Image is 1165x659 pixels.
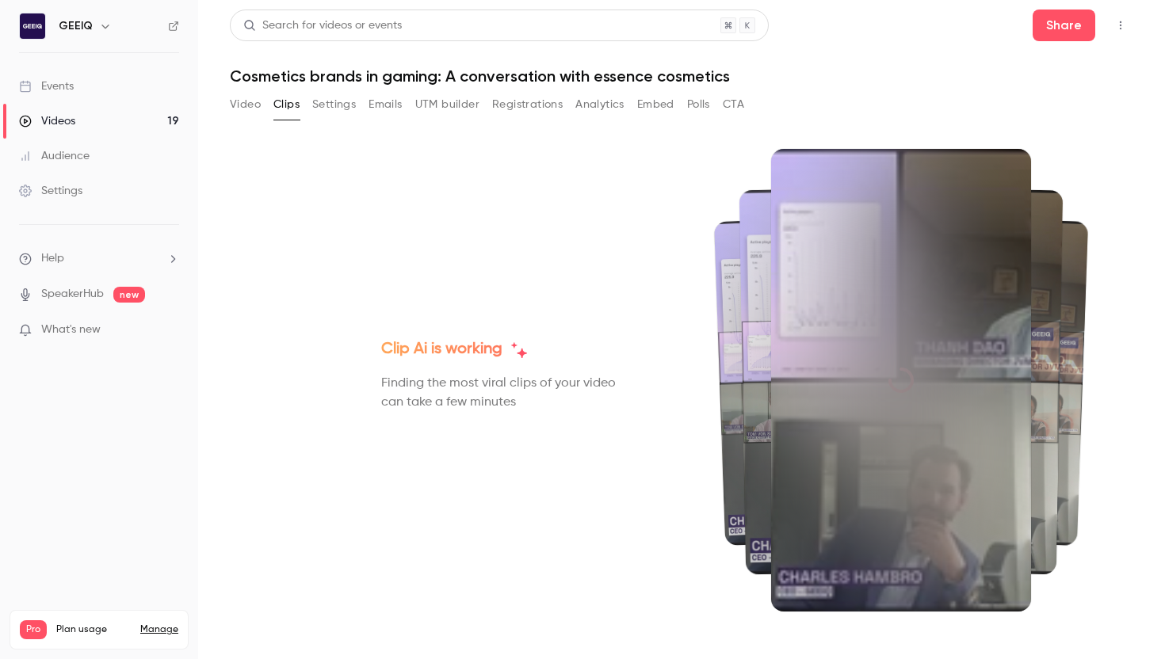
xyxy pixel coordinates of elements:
[41,322,101,338] span: What's new
[140,623,178,636] a: Manage
[230,92,261,117] button: Video
[230,67,1133,86] h1: Cosmetics brands in gaming: A conversation with essence cosmetics
[243,17,402,34] div: Search for videos or events
[19,78,74,94] div: Events
[381,337,502,361] span: Clip Ai is working
[113,287,145,303] span: new
[41,286,104,303] a: SpeakerHub
[19,113,75,129] div: Videos
[20,620,47,639] span: Pro
[20,13,45,39] img: GEEIQ
[369,92,402,117] button: Emails
[575,92,625,117] button: Analytics
[19,250,179,267] li: help-dropdown-opener
[59,18,93,34] h6: GEEIQ
[273,92,300,117] button: Clips
[56,623,131,636] span: Plan usage
[723,92,744,117] button: CTA
[637,92,674,117] button: Embed
[415,92,479,117] button: UTM builder
[19,183,82,199] div: Settings
[687,92,710,117] button: Polls
[492,92,563,117] button: Registrations
[1033,10,1095,41] button: Share
[41,250,64,267] span: Help
[381,374,619,412] p: Finding the most viral clips of your video can take a few minutes
[312,92,356,117] button: Settings
[1108,13,1133,38] button: Top Bar Actions
[19,148,90,164] div: Audience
